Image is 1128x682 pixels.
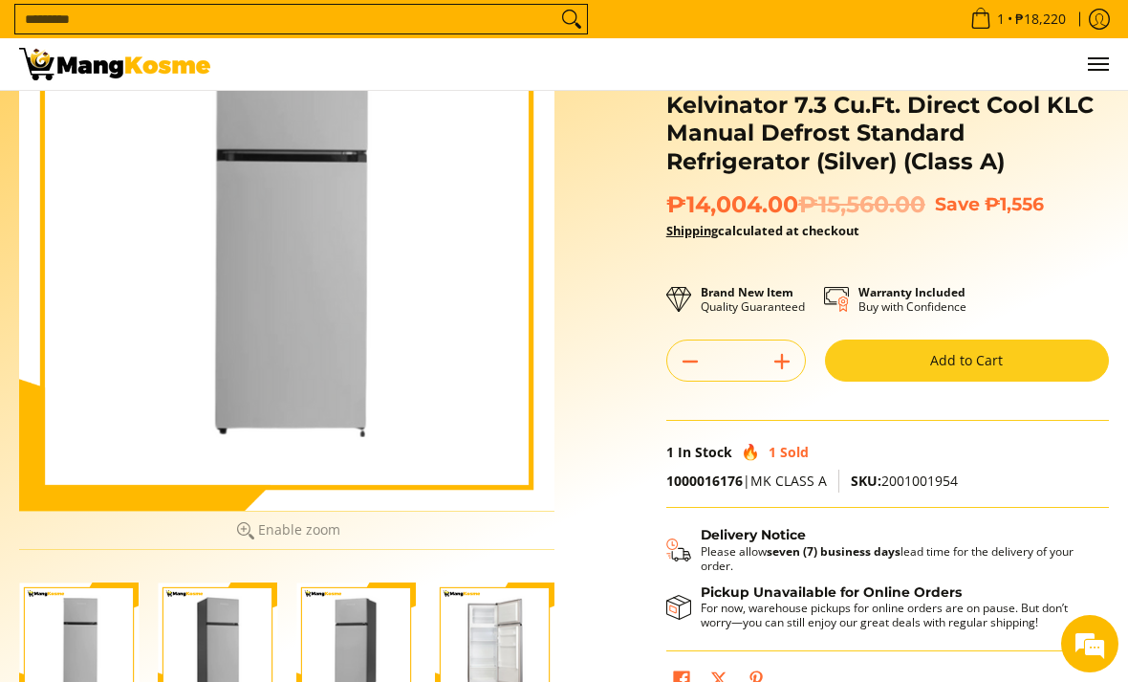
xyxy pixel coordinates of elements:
[759,346,805,377] button: Add
[99,107,321,132] div: Leave a message
[19,48,210,80] img: Kelvinator 7.3 Cu.Ft. Direct Cool KLC Manual Defrost Standard Refriger | Mang Kosme
[666,222,859,239] strong: calculated at checkout
[701,285,805,314] p: Quality Guaranteed
[556,5,587,33] button: Search
[666,190,925,219] span: ₱14,004.00
[994,12,1008,26] span: 1
[701,284,793,300] strong: Brand New Item
[678,443,732,461] span: In Stock
[314,10,359,55] div: Minimize live chat window
[701,527,806,542] strong: Delivery Notice
[40,213,334,407] span: We are offline. Please leave us a message.
[767,543,900,560] strong: seven (7) business days
[280,535,347,561] em: Submit
[1012,12,1069,26] span: ₱18,220
[666,222,718,239] a: Shipping
[858,284,965,300] strong: Warranty Included
[666,472,827,490] span: |MK CLASS A
[965,9,1072,30] span: •
[858,285,966,314] p: Buy with Confidence
[666,443,674,461] span: 1
[19,511,554,550] button: Enable zoom
[666,91,1109,176] h1: Kelvinator 7.3 Cu.Ft. Direct Cool KLC Manual Defrost Standard Refrigerator (Silver) (Class A)
[798,190,925,219] del: ₱15,560.00
[851,472,958,490] span: 2001001954
[666,472,743,490] a: 1000016176
[229,38,1109,90] ul: Customer Navigation
[667,346,713,377] button: Subtract
[666,527,1090,572] button: Shipping & Delivery
[701,601,1090,629] p: For now, warehouse pickups for online orders are on pause. But don’t worry—you can still enjoy ou...
[1086,38,1109,90] button: Menu
[258,522,340,538] span: Enable zoom
[229,38,1109,90] nav: Main Menu
[935,193,980,215] span: Save
[10,468,364,535] textarea: Type your message and click 'Submit'
[851,472,881,490] span: SKU:
[769,443,776,461] span: 1
[780,443,809,461] span: Sold
[701,584,962,600] strong: Pickup Unavailable for Online Orders
[701,544,1090,573] p: Please allow lead time for the delivery of your order.
[985,193,1044,215] span: ₱1,556
[825,340,1109,382] button: Add to Cart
